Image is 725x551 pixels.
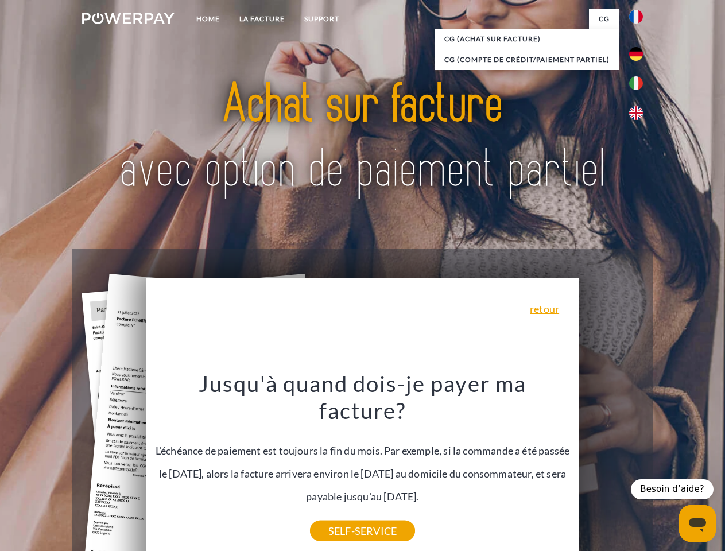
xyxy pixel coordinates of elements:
[187,9,230,29] a: Home
[230,9,294,29] a: LA FACTURE
[294,9,349,29] a: Support
[629,76,643,90] img: it
[153,370,572,425] h3: Jusqu'à quand dois-je payer ma facture?
[530,304,559,314] a: retour
[679,505,716,542] iframe: Bouton de lancement de la fenêtre de messagerie, conversation en cours
[435,29,619,49] a: CG (achat sur facture)
[153,370,572,531] div: L'échéance de paiement est toujours la fin du mois. Par exemple, si la commande a été passée le [...
[82,13,175,24] img: logo-powerpay-white.svg
[310,521,415,541] a: SELF-SERVICE
[629,106,643,120] img: en
[110,55,615,220] img: title-powerpay_fr.svg
[589,9,619,29] a: CG
[631,479,714,499] div: Besoin d’aide?
[629,47,643,61] img: de
[629,10,643,24] img: fr
[435,49,619,70] a: CG (Compte de crédit/paiement partiel)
